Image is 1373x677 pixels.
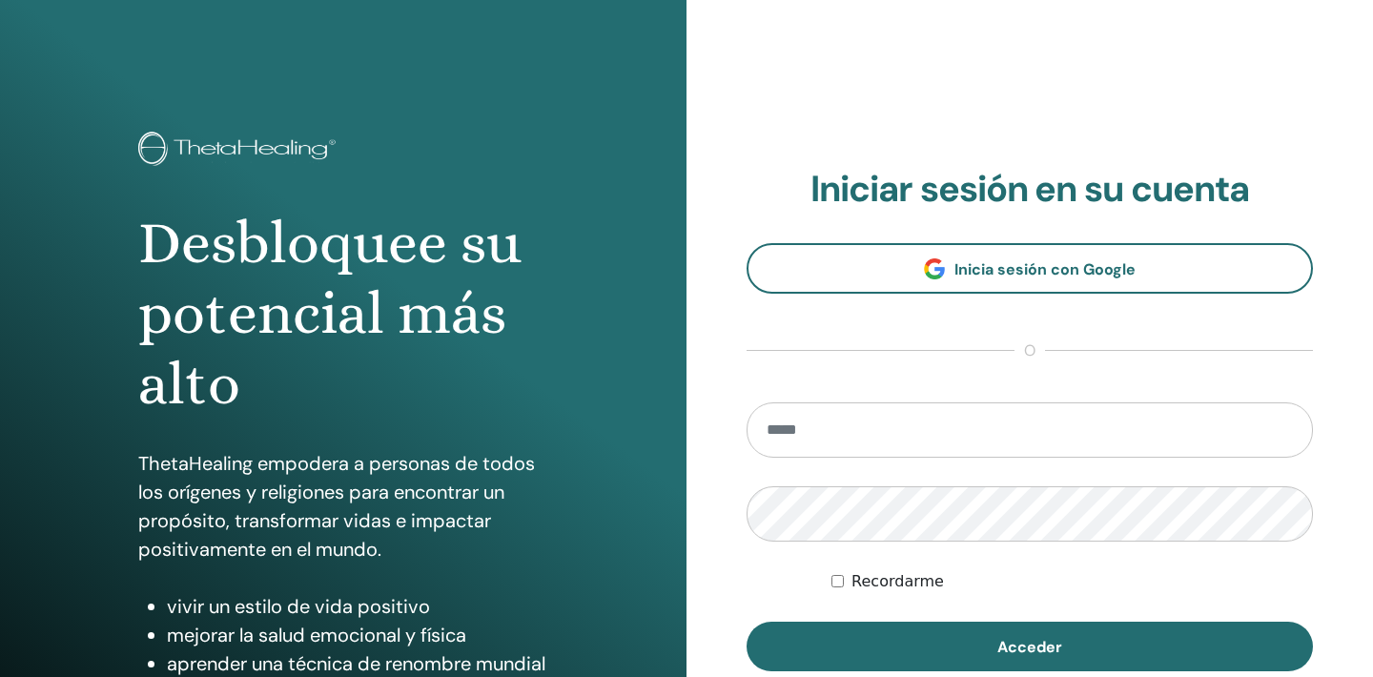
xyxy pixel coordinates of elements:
span: Inicia sesión con Google [954,259,1136,279]
span: o [1014,339,1045,362]
label: Recordarme [851,570,944,593]
button: Acceder [747,622,1313,671]
li: vivir un estilo de vida positivo [167,592,548,621]
div: Mantenerme autenticado indefinidamente o hasta cerrar la sesión manualmente [831,570,1313,593]
h2: Iniciar sesión en su cuenta [747,168,1313,212]
li: mejorar la salud emocional y física [167,621,548,649]
span: Acceder [997,637,1062,657]
a: Inicia sesión con Google [747,243,1313,294]
h1: Desbloquee su potencial más alto [138,208,548,421]
p: ThetaHealing empodera a personas de todos los orígenes y religiones para encontrar un propósito, ... [138,449,548,564]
